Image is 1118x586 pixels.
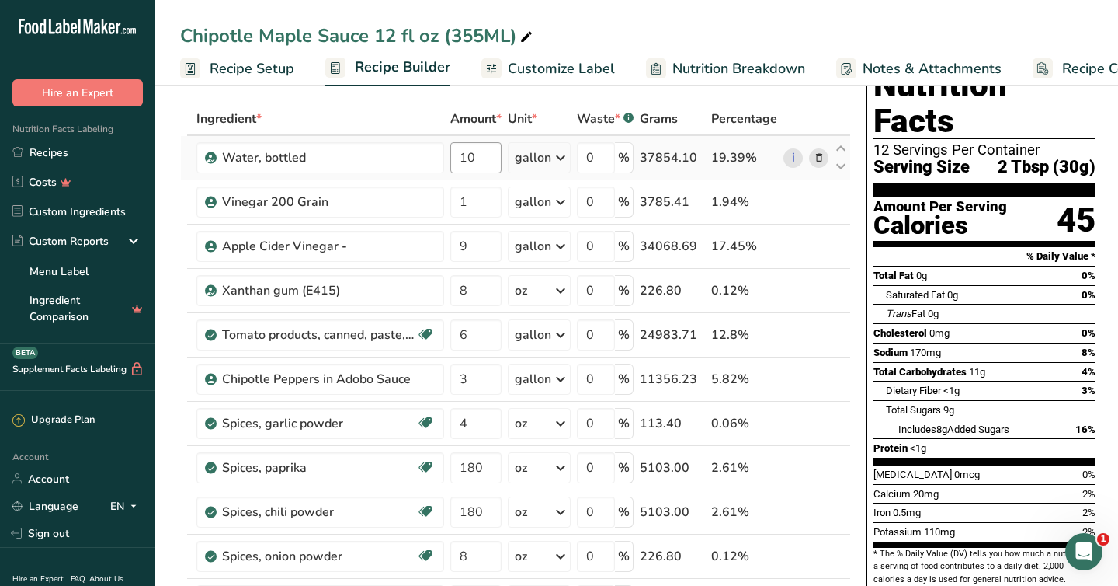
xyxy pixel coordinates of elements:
[943,404,954,416] span: 9g
[646,51,805,86] a: Nutrition Breakdown
[1065,533,1102,570] iframe: Intercom live chat
[711,503,777,521] div: 2.61%
[12,233,109,249] div: Custom Reports
[640,459,705,477] div: 5103.00
[110,497,143,515] div: EN
[998,158,1095,177] span: 2 Tbsp (30g)
[873,68,1095,139] h1: Nutrition Facts
[1082,270,1095,281] span: 0%
[711,237,777,256] div: 17.45%
[325,50,450,87] a: Recipe Builder
[969,366,985,378] span: 11g
[943,385,960,396] span: <1g
[672,58,805,79] span: Nutrition Breakdown
[1082,469,1095,480] span: 0%
[711,281,777,300] div: 0.12%
[1075,424,1095,435] span: 16%
[515,237,551,256] div: gallon
[898,424,1009,435] span: Includes Added Sugars
[481,51,615,86] a: Customize Label
[508,110,537,128] span: Unit
[196,110,262,128] span: Ingredient
[515,414,527,433] div: oz
[515,459,527,477] div: oz
[222,326,416,344] div: Tomato products, canned, paste, without salt added (Includes foods for USDA's Food Distribution P...
[711,193,777,211] div: 1.94%
[1082,385,1095,396] span: 3%
[1097,533,1109,546] span: 1
[929,327,950,339] span: 0mg
[1082,327,1095,339] span: 0%
[508,58,615,79] span: Customize Label
[1082,347,1095,358] span: 8%
[1082,366,1095,378] span: 4%
[873,366,967,378] span: Total Carbohydrates
[910,442,926,454] span: <1g
[180,51,294,86] a: Recipe Setup
[947,289,958,301] span: 0g
[515,193,551,211] div: gallon
[873,200,1007,215] div: Amount Per Serving
[222,370,416,389] div: Chipotle Peppers in Adobo Sauce
[577,110,634,128] div: Waste
[711,414,777,433] div: 0.06%
[12,347,38,359] div: BETA
[886,308,911,319] i: Trans
[71,574,89,584] a: FAQ .
[936,424,947,435] span: 8g
[916,270,927,281] span: 0g
[873,548,1095,586] section: * The % Daily Value (DV) tells you how much a nutrient in a serving of food contributes to a dail...
[873,442,908,454] span: Protein
[711,459,777,477] div: 2.61%
[515,281,527,300] div: oz
[640,237,705,256] div: 34068.69
[873,158,970,177] span: Serving Size
[222,281,416,300] div: Xanthan gum (E415)
[515,370,551,389] div: gallon
[711,110,777,128] span: Percentage
[180,22,536,50] div: Chipotle Maple Sauce 12 fl oz (355ML)
[886,308,925,319] span: Fat
[711,370,777,389] div: 5.82%
[515,326,551,344] div: gallon
[222,547,416,566] div: Spices, onion powder
[222,503,416,521] div: Spices, chili powder
[711,326,777,344] div: 12.8%
[222,237,416,256] div: Apple Cider Vinegar -
[222,193,416,211] div: Vinegar 200 Grain
[450,110,502,128] span: Amount
[783,148,803,168] a: i
[924,526,955,538] span: 110mg
[12,413,95,428] div: Upgrade Plan
[355,57,450,78] span: Recipe Builder
[873,270,914,281] span: Total Fat
[873,347,908,358] span: Sodium
[863,58,1002,79] span: Notes & Attachments
[1082,526,1095,538] span: 2%
[640,370,705,389] div: 11356.23
[12,79,143,106] button: Hire an Expert
[12,574,68,584] a: Hire an Expert .
[640,193,705,211] div: 3785.41
[873,526,922,538] span: Potassium
[1082,507,1095,518] span: 2%
[711,148,777,167] div: 19.39%
[640,148,705,167] div: 37854.10
[640,414,705,433] div: 113.40
[12,493,78,520] a: Language
[836,51,1002,86] a: Notes & Attachments
[913,488,939,500] span: 20mg
[886,404,941,416] span: Total Sugars
[873,488,911,500] span: Calcium
[910,347,941,358] span: 170mg
[873,327,927,339] span: Cholesterol
[640,110,678,128] span: Grams
[515,503,527,521] div: oz
[515,547,527,566] div: oz
[873,215,1007,237] div: Calories
[1082,488,1095,500] span: 2%
[515,148,551,167] div: gallon
[640,503,705,521] div: 5103.00
[1082,289,1095,301] span: 0%
[954,469,980,480] span: 0mcg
